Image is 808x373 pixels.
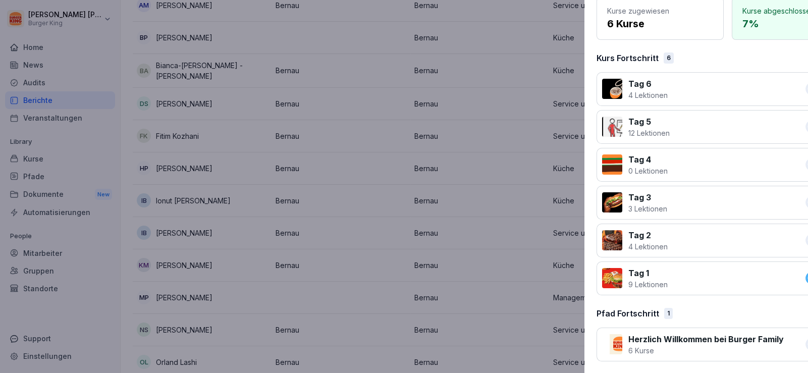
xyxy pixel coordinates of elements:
[628,229,668,241] p: Tag 2
[628,78,668,90] p: Tag 6
[628,166,668,176] p: 0 Lektionen
[628,203,667,214] p: 3 Lektionen
[597,52,659,64] p: Kurs Fortschritt
[607,6,713,16] p: Kurse zugewiesen
[628,333,784,345] p: Herzlich Willkommen bei Burger Family
[664,308,673,319] div: 1
[628,128,670,138] p: 12 Lektionen
[628,279,668,290] p: 9 Lektionen
[628,90,668,100] p: 4 Lektionen
[628,241,668,252] p: 4 Lektionen
[628,116,670,128] p: Tag 5
[628,191,667,203] p: Tag 3
[628,153,668,166] p: Tag 4
[628,345,784,356] p: 6 Kurse
[597,307,659,319] p: Pfad Fortschritt
[664,52,674,64] div: 6
[607,16,713,31] p: 6 Kurse
[628,267,668,279] p: Tag 1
